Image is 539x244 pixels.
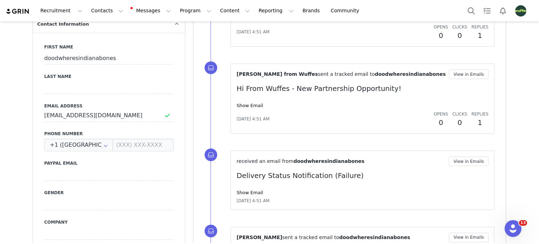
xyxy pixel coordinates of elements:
a: Community [327,3,367,19]
button: Reporting [254,3,298,19]
button: Messages [128,3,175,19]
iframe: Intercom live chat [505,220,521,237]
button: Profile [511,5,533,17]
p: Delivery Status Notification (Failure) [237,170,488,181]
a: Show Email [237,190,263,195]
button: View in Emails [449,70,488,79]
input: Email Address [44,109,174,122]
button: Contacts [87,3,127,19]
span: Replies [471,112,488,117]
button: View in Emails [449,233,488,242]
span: Opens [434,112,448,117]
span: doodwheresindianabones [375,71,446,77]
a: Show Email [237,103,263,108]
label: Email Address [44,103,174,109]
p: Hi From Wuffes - New Partnership Opportunity! [237,83,488,94]
h2: 0 [434,30,448,41]
span: sent a tracked email to [318,71,375,77]
span: [DATE] 4:51 AM [237,198,269,204]
div: United States [44,139,113,151]
h2: 0 [434,117,448,128]
label: Last Name [44,73,174,80]
button: Search [464,3,479,19]
h2: 0 [452,117,467,128]
button: Notifications [495,3,511,19]
span: received an email from [237,158,293,164]
span: [DATE] 4:51 AM [237,116,269,122]
h2: 1 [471,117,488,128]
span: 13 [519,220,527,226]
span: Opens [434,25,448,29]
img: grin logo [6,8,30,15]
button: Recruitment [36,3,87,19]
a: Brands [298,3,326,19]
button: View in Emails [449,157,488,166]
span: doodwheresindianabones [293,158,364,164]
label: Gender [44,190,174,196]
button: Content [216,3,254,19]
h2: 1 [471,30,488,41]
span: [DATE] 4:51 AM [237,29,269,35]
span: [PERSON_NAME] from Wuffes [237,71,318,77]
label: First Name [44,44,174,50]
input: (XXX) XXX-XXXX [113,139,174,151]
h2: 0 [452,30,467,41]
span: [PERSON_NAME] [237,235,282,240]
span: sent a tracked email to [282,235,339,240]
input: Country [44,139,113,151]
a: Tasks [479,3,495,19]
label: Phone Number [44,131,174,137]
span: Clicks [452,25,467,29]
label: Paypal Email [44,160,174,166]
button: Program [175,3,215,19]
label: Company [44,219,174,225]
img: 8dec4047-a893-4396-8e60-392655bf1466.png [515,5,526,17]
span: Contact Information [37,21,89,28]
span: doodwheresindianabones [339,235,410,240]
span: Replies [471,25,488,29]
span: Clicks [452,112,467,117]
